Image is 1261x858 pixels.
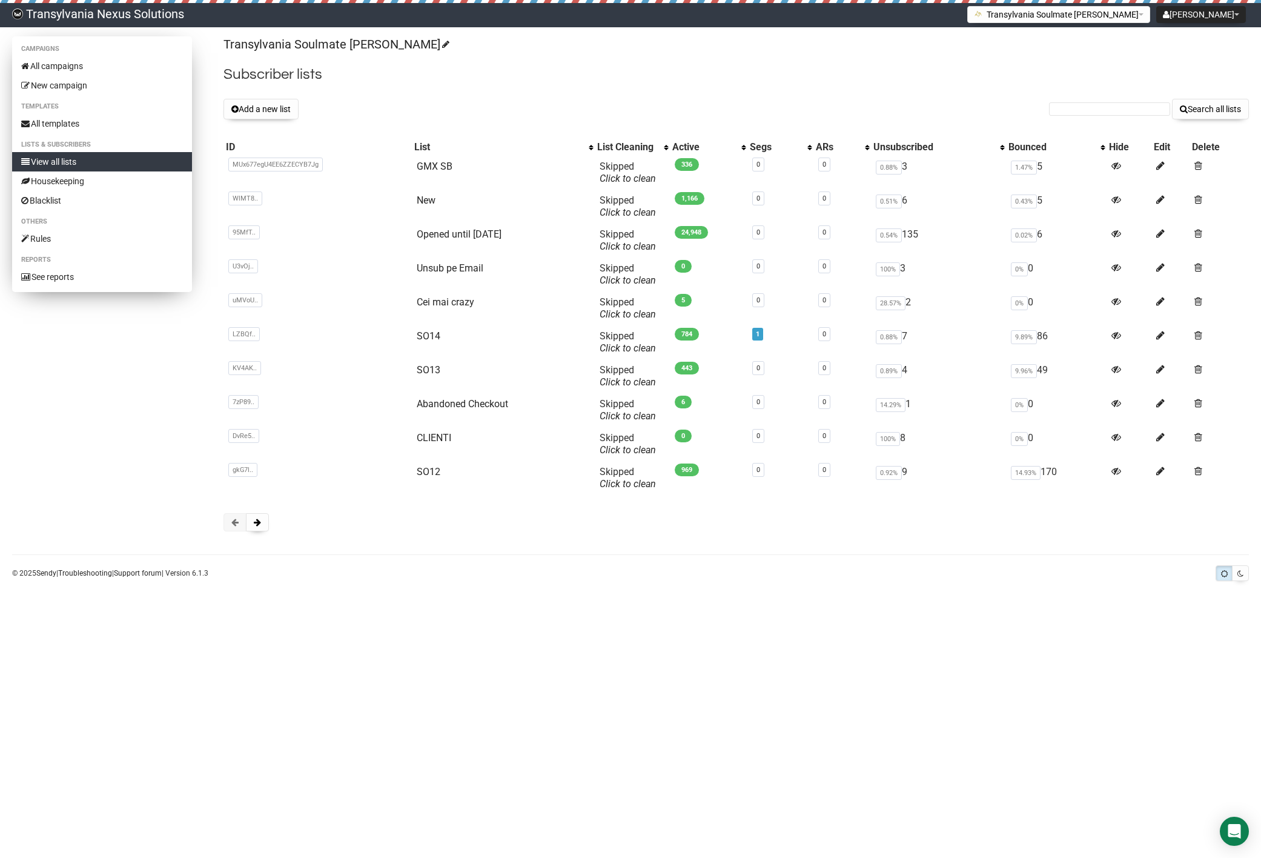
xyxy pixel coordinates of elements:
a: GMX SB [417,161,452,172]
a: 0 [822,262,826,270]
li: Reports [12,253,192,267]
div: Delete [1192,141,1246,153]
a: Support forum [114,569,162,577]
a: New campaign [12,76,192,95]
td: 2 [871,291,1005,325]
span: Skipped [600,228,656,252]
span: 100% [876,262,900,276]
a: Abandoned Checkout [417,398,508,410]
td: 5 [1006,156,1107,190]
a: Click to clean [600,308,656,320]
a: Opened until [DATE] [417,228,501,240]
td: 49 [1006,359,1107,393]
span: 14.93% [1011,466,1041,480]
a: Sendy [36,569,56,577]
img: 1.png [974,9,984,19]
a: Troubleshooting [58,569,112,577]
span: 443 [675,362,699,374]
th: List: No sort applied, activate to apply an ascending sort [412,139,595,156]
span: Skipped [600,195,656,218]
a: Transylvania Soulmate [PERSON_NAME] [223,37,448,52]
td: 170 [1006,461,1107,495]
a: Unsub pe Email [417,262,483,274]
td: 6 [1006,224,1107,258]
a: 0 [756,228,760,236]
li: Lists & subscribers [12,138,192,152]
td: 5 [1006,190,1107,224]
td: 9 [871,461,1005,495]
button: [PERSON_NAME] [1156,6,1246,23]
th: Hide: No sort applied, sorting is disabled [1107,139,1151,156]
div: List [414,141,583,153]
th: Bounced: No sort applied, activate to apply an ascending sort [1006,139,1107,156]
td: 1 [871,393,1005,427]
span: 0.02% [1011,228,1037,242]
td: 3 [871,156,1005,190]
li: Others [12,215,192,229]
th: Delete: No sort applied, sorting is disabled [1190,139,1249,156]
div: Hide [1109,141,1149,153]
span: 1,166 [675,192,704,205]
a: 0 [756,466,760,474]
a: 0 [756,296,760,304]
a: All templates [12,114,192,133]
span: 0.88% [876,161,902,175]
span: 0% [1011,432,1028,446]
a: 0 [756,364,760,372]
span: KV4AK.. [228,361,261,375]
div: ID [226,141,409,153]
span: 0% [1011,262,1028,276]
td: 0 [1006,291,1107,325]
a: 0 [822,161,826,168]
span: Skipped [600,466,656,490]
a: Housekeeping [12,171,192,191]
img: 586cc6b7d8bc403f0c61b981d947c989 [12,8,23,19]
th: Unsubscribed: No sort applied, activate to apply an ascending sort [871,139,1005,156]
a: 0 [756,195,760,202]
span: U3vOj.. [228,259,258,273]
button: Search all lists [1172,99,1249,119]
a: 0 [822,466,826,474]
td: 135 [871,224,1005,258]
span: WlMT8.. [228,191,262,205]
span: 28.57% [876,296,905,310]
a: Rules [12,229,192,248]
th: Segs: No sort applied, activate to apply an ascending sort [747,139,813,156]
a: Click to clean [600,207,656,218]
span: Skipped [600,364,656,388]
td: 0 [1006,393,1107,427]
a: 0 [822,398,826,406]
span: 9.96% [1011,364,1037,378]
span: 0.89% [876,364,902,378]
a: Click to clean [600,241,656,252]
span: 100% [876,432,900,446]
span: 0.54% [876,228,902,242]
span: uMVoU.. [228,293,262,307]
span: 24,948 [675,226,708,239]
span: 969 [675,464,699,476]
span: 0.43% [1011,195,1037,208]
td: 0 [1006,258,1107,291]
a: Cei mai crazy [417,296,474,308]
a: 0 [822,364,826,372]
div: Bounced [1008,141,1094,153]
div: List Cleaning [597,141,658,153]
a: 0 [756,161,760,168]
span: LZBQf.. [228,327,260,341]
a: 0 [756,432,760,440]
a: Click to clean [600,342,656,354]
a: 0 [756,262,760,270]
a: 0 [822,228,826,236]
th: Active: No sort applied, activate to apply an ascending sort [670,139,747,156]
span: Skipped [600,262,656,286]
div: Segs [750,141,801,153]
a: Click to clean [600,478,656,490]
span: 784 [675,328,699,341]
a: Click to clean [600,274,656,286]
a: Click to clean [600,444,656,456]
a: 0 [822,432,826,440]
a: See reports [12,267,192,287]
a: Blacklist [12,191,192,210]
span: 14.29% [876,398,905,412]
th: Edit: No sort applied, sorting is disabled [1151,139,1190,156]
